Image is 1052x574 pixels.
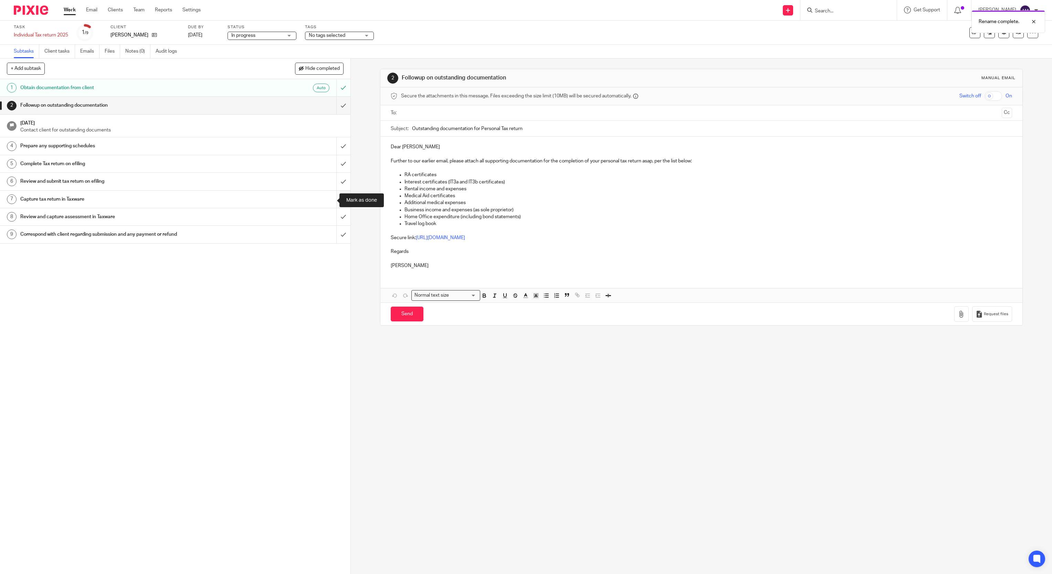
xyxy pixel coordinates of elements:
input: Search for option [451,292,476,299]
div: Search for option [411,290,480,301]
span: [DATE] [188,33,202,38]
a: Files [105,45,120,58]
input: Send [391,307,423,321]
button: Cc [1002,108,1012,118]
p: Dear [PERSON_NAME] [391,143,1012,150]
p: Home Office expenditure (including bond statements) [404,213,1012,220]
div: 4 [7,141,17,151]
h1: Obtain documentation from client [20,83,227,93]
p: [PERSON_NAME] [111,32,148,39]
button: Request files [972,306,1012,322]
span: No tags selected [309,33,345,38]
a: Notes (0) [125,45,150,58]
div: 6 [7,177,17,186]
h1: Review and submit tax return on efiling [20,176,227,187]
p: Secure link: [391,234,1012,241]
span: Normal text size [413,292,451,299]
p: Rename complete. [979,18,1019,25]
span: Request files [984,311,1008,317]
div: 5 [7,159,17,169]
div: Manual email [981,75,1016,81]
p: Further to our earlier email, please attach all supporting documentation for the completion of yo... [391,158,1012,164]
a: Emails [80,45,99,58]
div: 2 [7,101,17,110]
div: 2 [387,73,398,84]
a: Audit logs [156,45,182,58]
a: Subtasks [14,45,39,58]
h1: Followup on outstanding documentation [402,74,716,82]
a: Client tasks [44,45,75,58]
h1: Review and capture assessment in Taxware [20,212,227,222]
a: Reports [155,7,172,13]
div: 1 [7,83,17,93]
p: RA certificates [404,171,1012,178]
span: Switch off [959,93,981,99]
span: On [1006,93,1012,99]
div: 9 [7,230,17,239]
div: 1 [82,29,88,36]
p: Regards [391,248,1012,255]
p: Travel log book [404,220,1012,227]
h1: [DATE] [20,118,344,127]
h1: Capture tax return in Taxware [20,194,227,204]
div: Auto [313,84,329,92]
a: Settings [182,7,201,13]
div: Individual Tax return 2025 [14,32,68,39]
label: Task [14,24,68,30]
p: [PERSON_NAME] [391,262,1012,269]
div: 8 [7,212,17,222]
img: svg%3E [1020,5,1031,16]
p: Rental income and expenses [404,185,1012,192]
p: Contact client for outstanding documents [20,127,344,134]
label: Due by [188,24,219,30]
h1: Followup on outstanding documentation [20,100,227,110]
h1: Correspond with client regarding submission and any payment or refund [20,229,227,240]
a: [URL][DOMAIN_NAME] [416,235,465,240]
h1: Prepare any supporting schedules [20,141,227,151]
a: Clients [108,7,123,13]
label: To: [391,109,398,116]
div: 7 [7,194,17,204]
label: Client [111,24,179,30]
p: Interest certificates (IT3a and IT3b certificates) [404,179,1012,185]
a: Email [86,7,97,13]
a: Team [133,7,145,13]
button: Hide completed [295,63,344,74]
h1: Complete Tax return on efiling [20,159,227,169]
label: Subject: [391,125,409,132]
img: Pixie [14,6,48,15]
small: /9 [85,31,88,35]
p: Medical Aid certificates [404,192,1012,199]
a: Work [64,7,76,13]
span: Secure the attachments in this message. Files exceeding the size limit (10MB) will be secured aut... [401,93,631,99]
p: Business income and expenses (as sole proprietor) [404,206,1012,213]
span: Hide completed [305,66,340,72]
button: + Add subtask [7,63,45,74]
label: Status [228,24,296,30]
p: Additional medical expenses [404,199,1012,206]
span: In progress [231,33,255,38]
label: Tags [305,24,374,30]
